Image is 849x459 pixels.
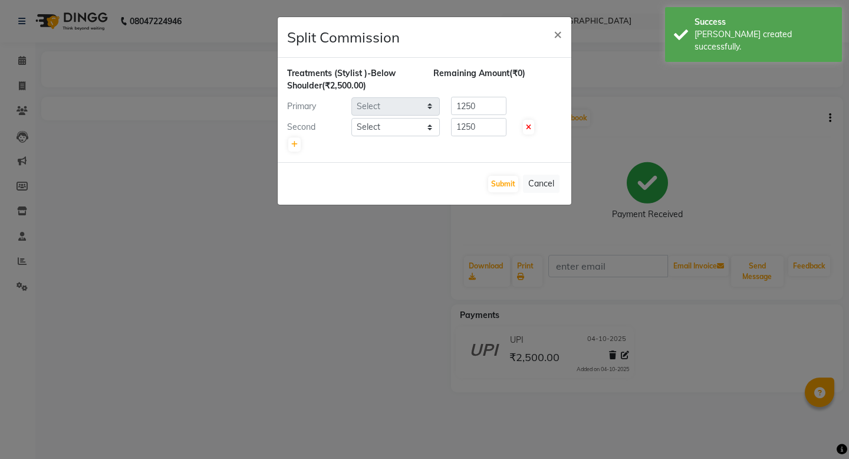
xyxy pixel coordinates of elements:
div: Second [278,121,351,133]
h4: Split Commission [287,27,400,48]
div: Primary [278,100,351,113]
button: Submit [488,176,518,192]
span: (₹0) [509,68,525,78]
span: × [554,25,562,42]
button: Close [544,17,571,50]
span: Remaining Amount [433,68,509,78]
span: Treatments (Stylist )-Below Shoulder [287,68,396,91]
div: Bill created successfully. [695,28,833,53]
div: Success [695,16,833,28]
span: (₹2,500.00) [322,80,366,91]
button: Cancel [523,175,560,193]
